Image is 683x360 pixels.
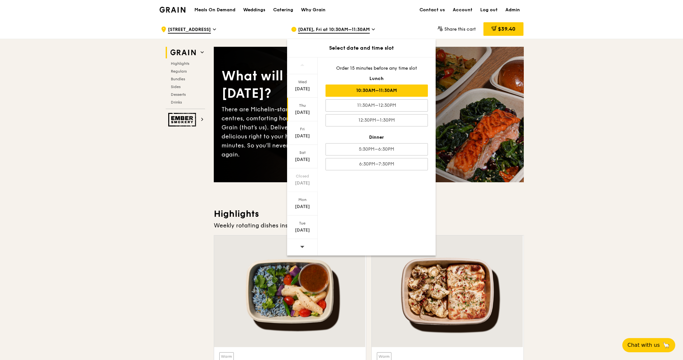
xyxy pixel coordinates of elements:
span: Bundles [171,77,185,81]
div: 5:30PM–6:30PM [326,143,428,155]
span: Highlights [171,61,189,66]
div: Mon [288,197,317,202]
div: 11:30AM–12:30PM [326,99,428,112]
div: Dinner [326,134,428,141]
a: Why Grain [297,0,329,20]
span: Regulars [171,69,187,74]
span: Drinks [171,100,182,105]
img: Ember Smokery web logo [168,113,198,126]
div: 10:30AM–11:30AM [326,85,428,97]
div: Weekly rotating dishes inspired by flavours from around the world. [214,221,524,230]
div: Wed [288,79,317,85]
span: 🦙 [662,341,670,349]
a: Account [449,0,476,20]
span: Chat with us [627,341,660,349]
a: Catering [269,0,297,20]
a: Admin [502,0,524,20]
div: [DATE] [288,180,317,186]
h1: Meals On Demand [194,7,235,13]
a: Contact us [416,0,449,20]
a: Weddings [239,0,269,20]
span: [DATE], Fri at 10:30AM–11:30AM [298,26,370,34]
div: [DATE] [288,156,317,163]
div: Select date and time slot [287,44,436,52]
div: [DATE] [288,133,317,139]
button: Chat with us🦙 [622,338,675,352]
span: $39.40 [498,26,515,32]
span: Share this cart [444,26,476,32]
div: What will you eat [DATE]? [222,67,369,102]
span: [STREET_ADDRESS] [168,26,211,34]
div: [DATE] [288,227,317,234]
div: [DATE] [288,109,317,116]
img: Grain [160,7,186,13]
img: Grain web logo [168,47,198,58]
span: Sides [171,85,181,89]
a: Log out [476,0,502,20]
div: Weddings [243,0,265,20]
div: 12:30PM–1:30PM [326,114,428,126]
div: Lunch [326,75,428,82]
div: Thu [288,103,317,108]
div: [DATE] [288,204,317,210]
div: Fri [288,126,317,132]
div: Sat [288,150,317,155]
div: Why Grain [301,0,326,20]
div: Tue [288,221,317,226]
div: There are Michelin-star restaurants, hawker centres, comforting home-cooked classics… and Grain (... [222,105,369,159]
span: Desserts [171,92,186,97]
h3: Highlights [214,208,524,220]
div: Catering [273,0,293,20]
div: [DATE] [288,86,317,92]
div: Order 15 minutes before any time slot [326,65,428,72]
div: 6:30PM–7:30PM [326,158,428,170]
div: Closed [288,174,317,179]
